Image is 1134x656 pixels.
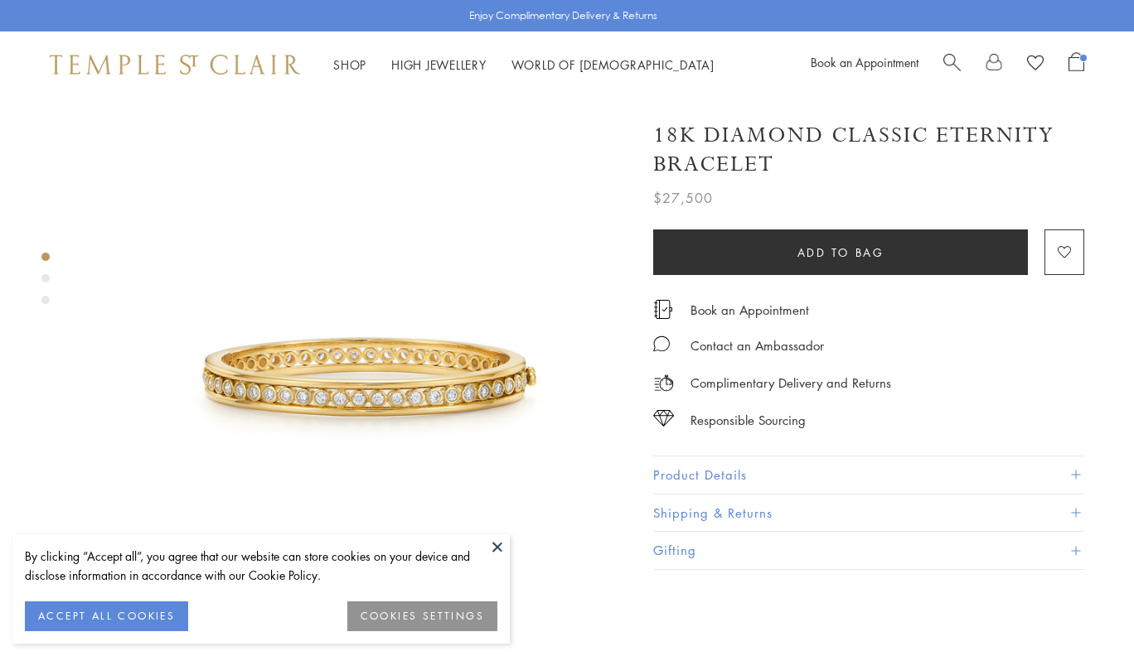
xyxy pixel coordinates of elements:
[943,52,961,77] a: Search
[653,410,674,427] img: icon_sourcing.svg
[653,335,670,352] img: MessageIcon-01_2.svg
[653,456,1084,494] button: Product Details
[511,56,715,73] a: World of [DEMOGRAPHIC_DATA]World of [DEMOGRAPHIC_DATA]
[25,547,497,585] div: By clicking “Accept all”, you agree that our website can store cookies on your device and disclos...
[391,56,487,73] a: High JewelleryHigh Jewellery
[691,301,809,319] a: Book an Appointment
[333,56,366,73] a: ShopShop
[41,248,50,317] div: Product gallery navigation
[50,55,300,75] img: Temple St. Clair
[1069,52,1084,77] a: Open Shopping Bag
[691,373,891,393] p: Complimentary Delivery and Returns
[1027,52,1044,77] a: View Wishlist
[691,335,824,356] div: Contact an Ambassador
[653,229,1028,275] button: Add to bag
[1051,578,1117,639] iframe: Gorgias live chat messenger
[797,244,884,262] span: Add to bag
[653,373,674,393] img: icon_delivery.svg
[347,601,497,631] button: COOKIES SETTINGS
[811,54,918,70] a: Book an Appointment
[691,410,806,431] div: Responsible Sourcing
[653,187,713,209] span: $27,500
[653,300,673,319] img: icon_appointment.svg
[469,7,657,24] p: Enjoy Complimentary Delivery & Returns
[653,494,1084,532] button: Shipping & Returns
[653,121,1084,179] h1: 18K Diamond Classic Eternity Bracelet
[333,55,715,75] nav: Main navigation
[653,532,1084,569] button: Gifting
[25,601,188,631] button: ACCEPT ALL COOKIES
[108,98,628,618] img: 18K Diamond Classic Eternity Bracelet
